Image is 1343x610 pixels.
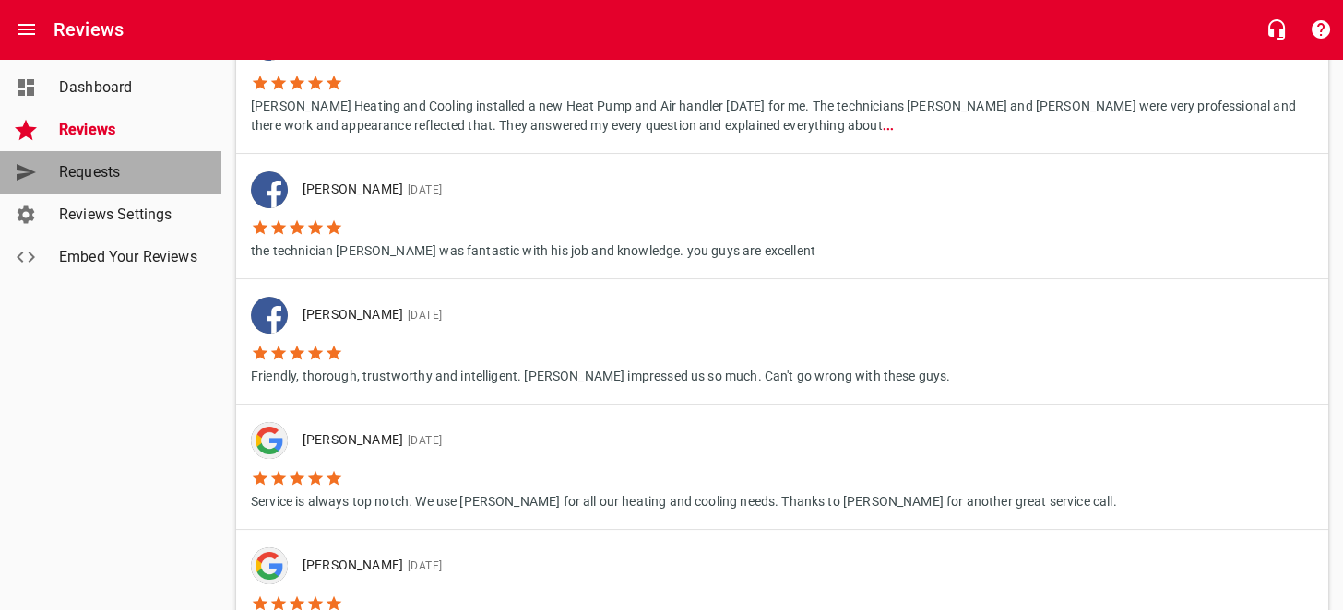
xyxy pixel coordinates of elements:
[1299,7,1343,52] button: Support Portal
[236,405,1328,529] a: [PERSON_NAME][DATE]Service is always top notch. We use [PERSON_NAME] for all our heating and cool...
[59,119,199,141] span: Reviews
[1254,7,1299,52] button: Live Chat
[403,183,442,196] span: [DATE]
[303,556,442,576] p: [PERSON_NAME]
[236,4,1328,153] a: [PERSON_NAME][DATE]●Replied To[PERSON_NAME] Heating and Cooling installed a new Heat Pump and Air...
[251,171,288,208] img: facebook-dark.png
[251,171,288,208] div: Facebook
[251,362,950,386] p: Friendly, thorough, trustworthy and intelligent. [PERSON_NAME] impressed us so much. Can't go wro...
[403,559,442,572] span: [DATE]
[403,309,442,322] span: [DATE]
[251,92,1313,135] p: [PERSON_NAME] Heating and Cooling installed a new Heat Pump and Air handler [DATE] for me. The te...
[303,305,935,325] p: [PERSON_NAME]
[251,297,288,334] div: Facebook
[236,279,1328,404] a: [PERSON_NAME][DATE]Friendly, thorough, trustworthy and intelligent. [PERSON_NAME] impressed us so...
[251,422,288,459] img: google-dark.png
[251,547,288,584] div: Google
[883,118,894,133] b: ...
[251,487,1117,511] p: Service is always top notch. We use [PERSON_NAME] for all our heating and cooling needs. Thanks t...
[5,7,49,52] button: Open drawer
[236,154,1328,278] a: [PERSON_NAME][DATE]the technician [PERSON_NAME] was fantastic with his job and knowledge. you guy...
[251,422,288,459] div: Google
[59,204,199,226] span: Reviews Settings
[303,180,801,200] p: [PERSON_NAME]
[303,43,312,61] span: ●
[251,547,288,584] img: google-dark.png
[303,430,1102,451] p: [PERSON_NAME]
[403,434,442,447] span: [DATE]
[251,297,288,334] img: facebook-dark.png
[59,246,199,268] span: Embed Your Reviews
[251,237,815,261] p: the technician [PERSON_NAME] was fantastic with his job and knowledge. you guys are excellent
[59,161,199,183] span: Requests
[59,76,199,99] span: Dashboard
[53,15,124,44] h6: Reviews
